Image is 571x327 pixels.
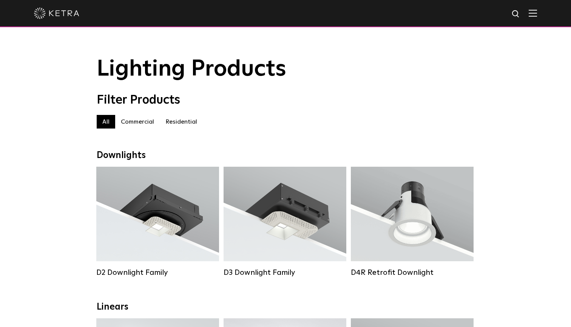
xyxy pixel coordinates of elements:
img: search icon [511,9,521,19]
div: Linears [97,302,474,313]
span: Lighting Products [97,58,286,81]
a: D4R Retrofit Downlight Lumen Output:800Colors:White / BlackBeam Angles:15° / 25° / 40° / 60°Watta... [351,167,474,276]
img: ketra-logo-2019-white [34,8,79,19]
div: Downlights [97,150,474,161]
div: D4R Retrofit Downlight [351,268,474,277]
label: Residential [160,115,203,129]
div: D3 Downlight Family [224,268,346,277]
div: D2 Downlight Family [96,268,219,277]
a: D3 Downlight Family Lumen Output:700 / 900 / 1100Colors:White / Black / Silver / Bronze / Paintab... [224,167,346,276]
div: Filter Products [97,93,474,107]
label: All [97,115,115,129]
img: Hamburger%20Nav.svg [529,9,537,17]
a: D2 Downlight Family Lumen Output:1200Colors:White / Black / Gloss Black / Silver / Bronze / Silve... [96,167,219,276]
label: Commercial [115,115,160,129]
